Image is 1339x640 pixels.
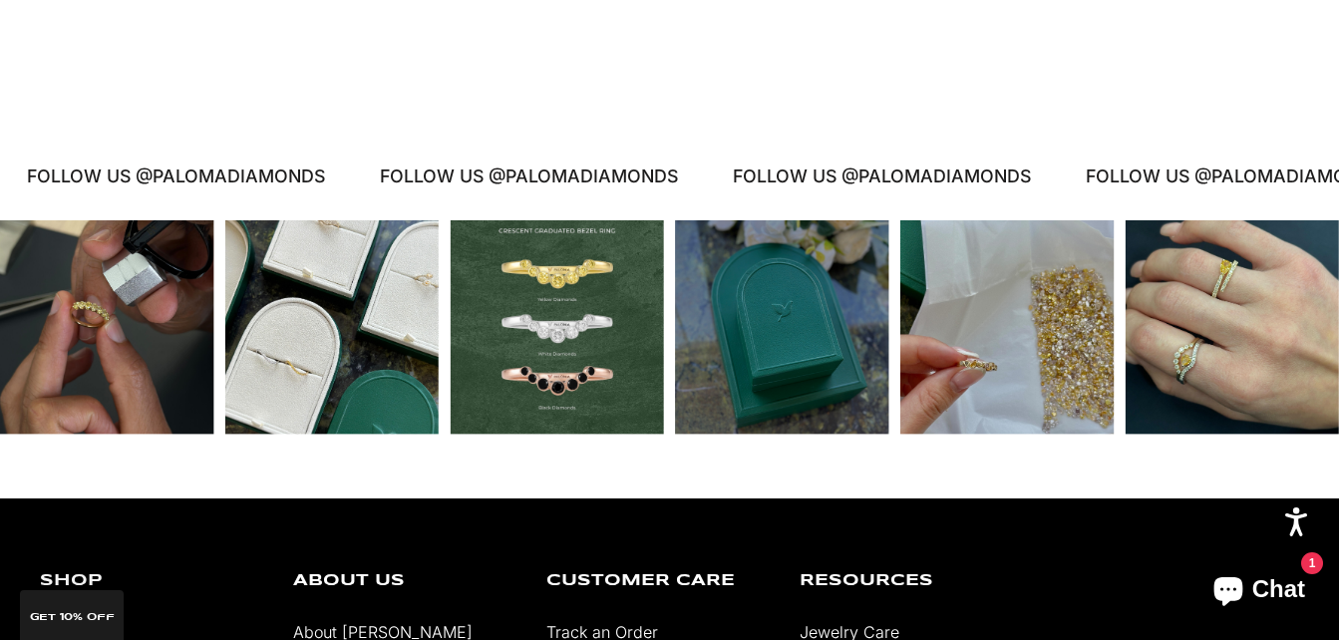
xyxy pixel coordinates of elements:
p: FOLLOW US @PALOMADIAMONDS [15,161,313,190]
p: Customer Care [546,573,770,589]
div: Instagram post opens in a popup [675,220,889,435]
p: FOLLOW US @PALOMADIAMONDS [368,161,666,190]
span: GET 10% Off [30,612,115,622]
div: Instagram post opens in a popup [900,220,1115,435]
p: FOLLOW US @PALOMADIAMONDS [721,161,1019,190]
div: Instagram post opens in a popup [225,220,440,435]
p: Resources [800,573,1023,589]
p: Shop [40,573,263,589]
div: Instagram post opens in a popup [450,220,664,435]
inbox-online-store-chat: Shopify online store chat [1195,559,1323,624]
div: Instagram post opens in a popup [1125,220,1339,435]
p: About Us [293,573,516,589]
div: GET 10% Off [20,590,124,640]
